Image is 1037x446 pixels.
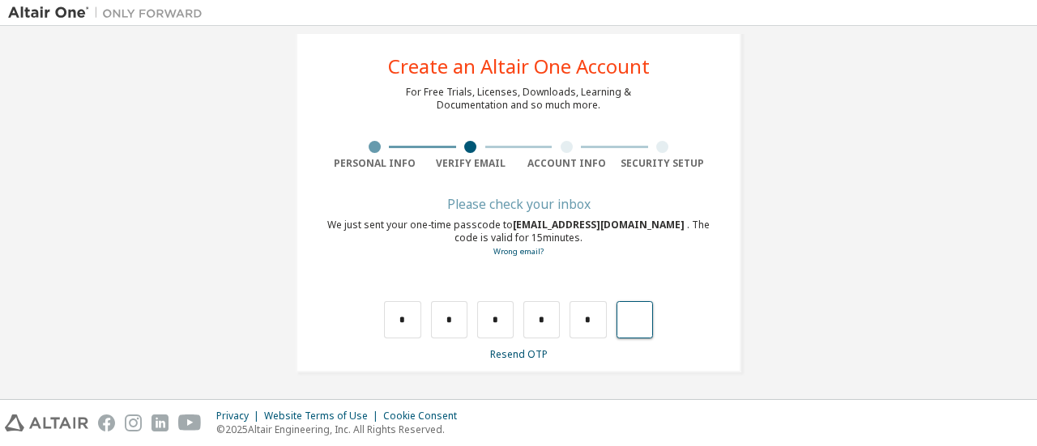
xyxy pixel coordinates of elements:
[406,86,631,112] div: For Free Trials, Licenses, Downloads, Learning & Documentation and so much more.
[264,410,383,423] div: Website Terms of Use
[326,157,423,170] div: Personal Info
[615,157,711,170] div: Security Setup
[98,414,115,431] img: facebook.svg
[518,157,615,170] div: Account Info
[490,347,548,361] a: Resend OTP
[216,423,467,436] p: © 2025 Altair Engineering, Inc. All Rights Reserved.
[423,157,519,170] div: Verify Email
[178,414,202,431] img: youtube.svg
[8,5,211,21] img: Altair One
[326,199,711,209] div: Please check your inbox
[151,414,169,431] img: linkedin.svg
[493,246,544,257] a: Go back to the registration form
[216,410,264,423] div: Privacy
[125,414,142,431] img: instagram.svg
[5,414,88,431] img: altair_logo.svg
[513,218,687,231] span: [EMAIL_ADDRESS][DOMAIN_NAME]
[383,410,467,423] div: Cookie Consent
[326,219,711,258] div: We just sent your one-time passcode to . The code is valid for 15 minutes.
[388,57,650,76] div: Create an Altair One Account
